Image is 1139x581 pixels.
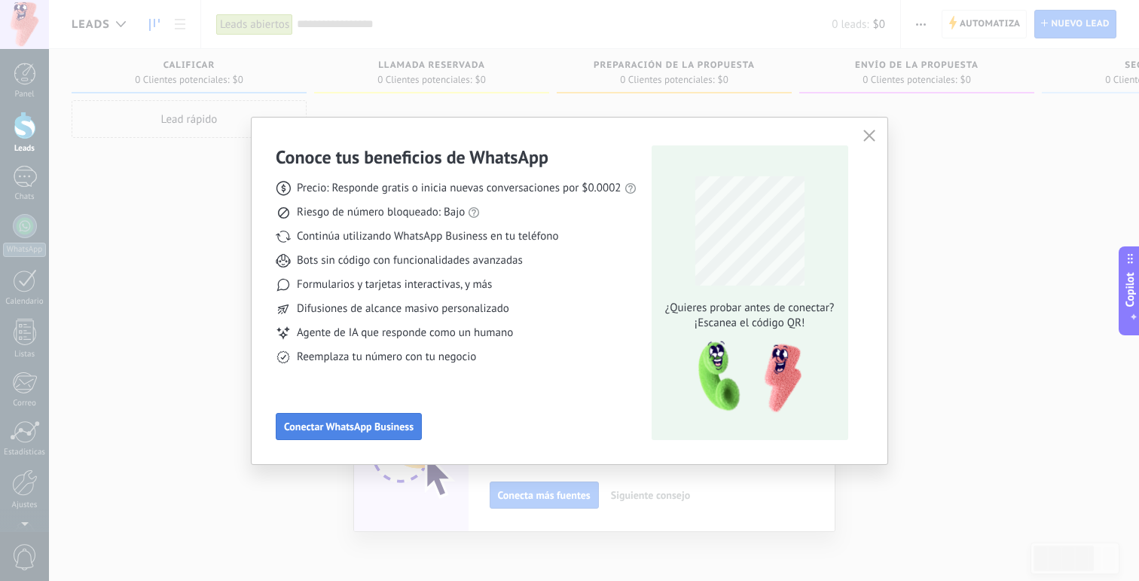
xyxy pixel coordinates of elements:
span: Formularios y tarjetas interactivas, y más [297,277,492,292]
span: Copilot [1122,272,1137,307]
span: Bots sin código con funcionalidades avanzadas [297,253,523,268]
span: Conectar WhatsApp Business [284,421,414,432]
span: Precio: Responde gratis o inicia nuevas conversaciones por $0.0002 [297,181,621,196]
span: ¡Escanea el código QR! [661,316,838,331]
span: Reemplaza tu número con tu negocio [297,350,476,365]
span: Agente de IA que responde como un humano [297,326,513,341]
span: Difusiones de alcance masivo personalizado [297,301,509,316]
span: ¿Quieres probar antes de conectar? [661,301,838,316]
span: Riesgo de número bloqueado: Bajo [297,205,465,220]
button: Conectar WhatsApp Business [276,413,422,440]
span: Continúa utilizando WhatsApp Business en tu teléfono [297,229,558,244]
h3: Conoce tus beneficios de WhatsApp [276,145,548,169]
img: qr-pic-1x.png [686,337,805,417]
